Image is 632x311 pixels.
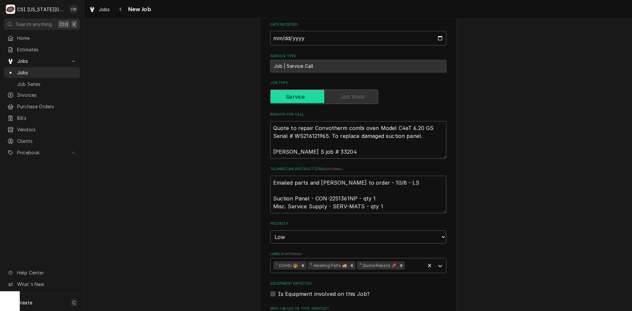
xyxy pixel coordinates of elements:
[270,22,446,27] label: Date Received
[126,5,151,14] span: New Job
[270,112,446,158] div: Reason For Call
[4,90,80,100] a: Invoices
[270,251,446,257] label: Labels
[4,79,80,90] a: Job Series
[17,81,77,88] span: Job Series
[270,221,446,226] label: Priority
[283,252,302,256] span: ( optional )
[357,261,398,270] div: ³ Quote Repairs 📌
[73,21,76,28] span: K
[4,67,80,78] a: Jobs
[4,267,80,278] a: Go to Help Center
[16,21,52,28] span: Search anything
[270,112,446,117] label: Reason For Call
[17,115,77,121] span: Bills
[17,300,32,305] span: Create
[270,22,446,45] div: Date Received
[270,121,446,159] textarea: Quote to repair Convotherm combi oven Model C4eT 6.20 GS Serial # WS216121965. To replace damaged...
[307,261,348,270] div: ³ Awaiting Parts 🚚
[17,6,66,13] div: CSI [US_STATE][GEOGRAPHIC_DATA]
[4,18,80,30] button: Search anythingCtrlK
[17,69,77,76] span: Jobs
[270,176,446,213] textarea: Emailed parts and [PERSON_NAME] to order - 10/8 - LS Suction Panel - CON-2251361NP - qty 1 Misc. ...
[99,6,110,13] span: Jobs
[17,138,77,144] span: Clients
[4,147,80,158] a: Go to Pricebook
[17,58,67,65] span: Jobs
[4,113,80,123] a: Bills
[17,269,76,276] span: Help Center
[17,46,77,53] span: Estimates
[299,261,306,270] div: Remove ¹ Combi 🔱
[4,56,80,66] a: Go to Jobs
[270,54,446,59] label: Service Type
[398,261,405,270] div: Remove ³ Quote Repairs 📌
[116,4,126,14] button: Navigate back
[17,149,67,156] span: Pricebook
[278,290,370,298] label: Is Equipment involved on this Job?
[270,221,446,243] div: Priority
[17,126,77,133] span: Vendors
[270,31,446,45] input: yyyy-mm-dd
[4,136,80,146] a: Clients
[270,54,446,72] div: Service Type
[270,281,446,298] div: Equipment Expected
[4,124,80,135] a: Vendors
[69,5,78,14] div: CM
[60,21,68,28] span: Ctrl
[86,4,113,15] a: Jobs
[270,251,446,273] div: Labels
[270,60,446,72] div: Job | Service Call
[270,80,446,104] div: Job Type
[4,33,80,43] a: Home
[270,281,446,286] label: Equipment Expected
[6,5,15,14] div: C
[324,167,343,171] span: ( optional )
[17,91,77,98] span: Invoices
[4,44,80,55] a: Estimates
[17,103,77,110] span: Purchase Orders
[17,281,76,288] span: What's New
[270,90,446,104] div: Service
[17,35,77,41] span: Home
[348,261,355,270] div: Remove ³ Awaiting Parts 🚚
[72,299,76,306] span: C
[270,80,446,86] label: Job Type
[270,167,446,172] label: Technician Instructions
[4,101,80,112] a: Purchase Orders
[274,261,299,270] div: ¹ Combi 🔱
[270,167,446,213] div: Technician Instructions
[4,279,80,290] a: Go to What's New
[6,5,15,14] div: CSI Kansas City's Avatar
[69,5,78,14] div: Chancellor Morris's Avatar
